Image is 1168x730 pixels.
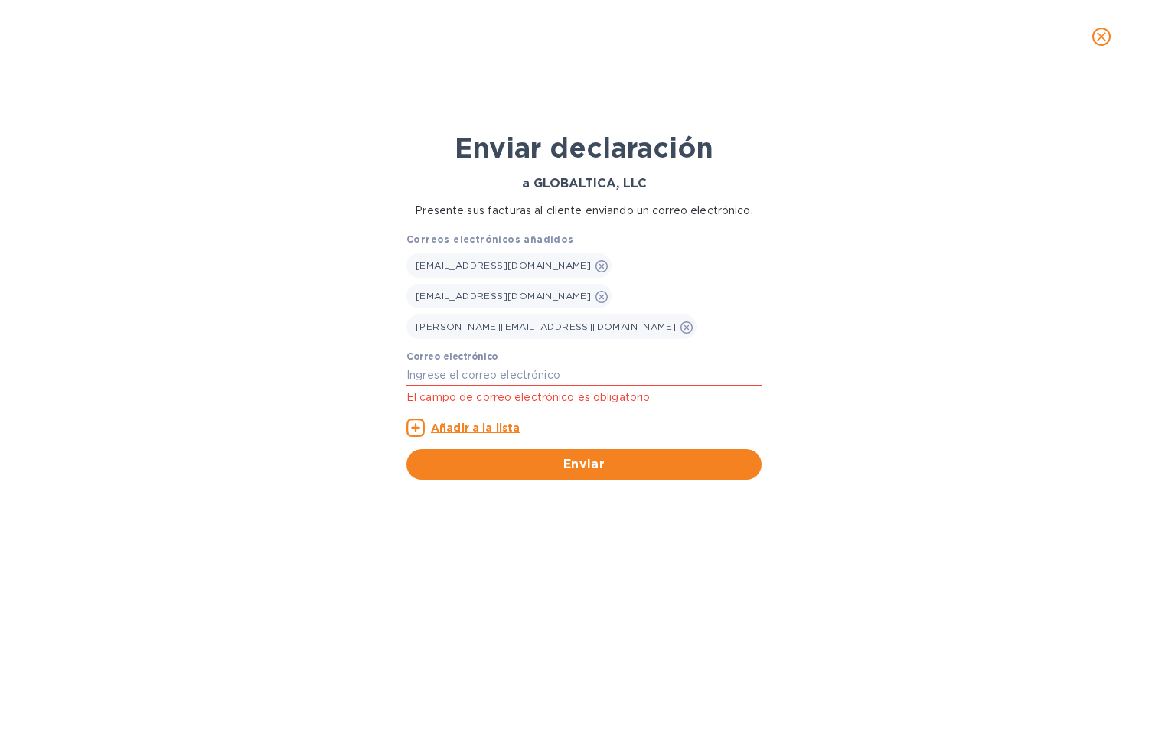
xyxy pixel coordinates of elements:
[406,233,574,245] b: Correos electrónicos añadidos
[419,455,749,474] span: Enviar
[416,321,676,332] span: [PERSON_NAME][EMAIL_ADDRESS][DOMAIN_NAME]
[406,177,762,191] h3: a GLOBALTICA, LLC
[455,131,713,165] b: Enviar declaración
[406,363,762,386] input: Ingrese el correo electrónico
[431,422,520,434] u: Añadir a la lista
[406,449,762,480] button: Enviar
[406,314,697,339] div: [PERSON_NAME][EMAIL_ADDRESS][DOMAIN_NAME]
[406,353,498,362] label: Correo electrónico
[406,203,762,219] p: Presente sus facturas al cliente enviando un correo electrónico.
[406,389,762,406] p: El campo de correo electrónico es obligatorio
[416,290,591,301] span: [EMAIL_ADDRESS][DOMAIN_NAME]
[406,253,612,278] div: [EMAIL_ADDRESS][DOMAIN_NAME]
[1083,18,1120,55] button: cerrar
[416,259,591,271] span: [EMAIL_ADDRESS][DOMAIN_NAME]
[406,284,612,308] div: [EMAIL_ADDRESS][DOMAIN_NAME]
